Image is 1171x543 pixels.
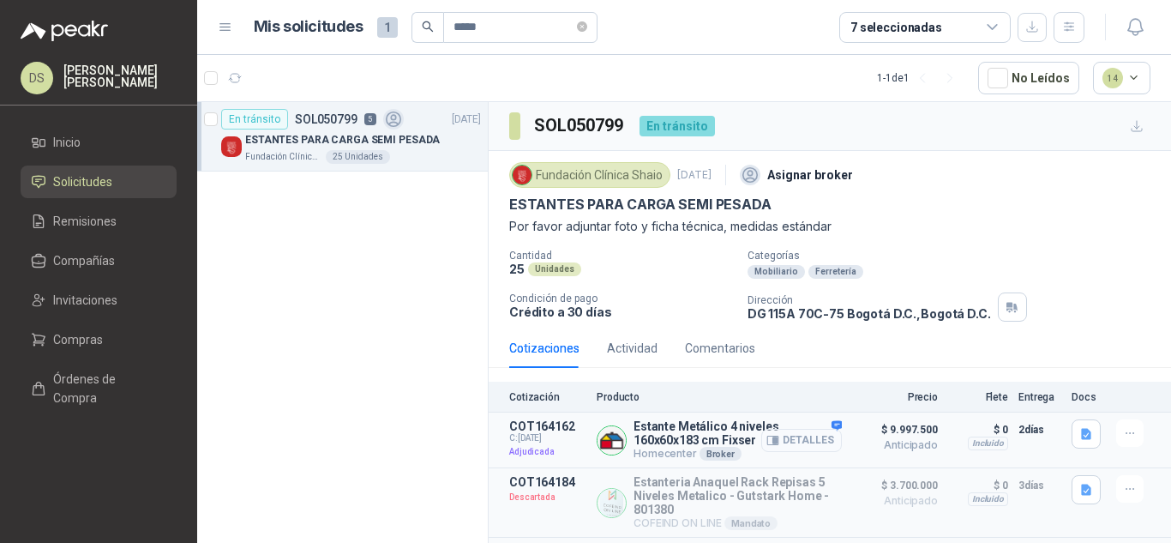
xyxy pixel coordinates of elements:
div: 1 - 1 de 1 [877,64,964,92]
a: En tránsitoSOL0507995[DATE] Company LogoESTANTES PARA CARGA SEMI PESADAFundación Clínica Shaio25 ... [197,102,488,172]
p: Homecenter [634,447,842,461]
span: close-circle [577,21,587,32]
img: Company Logo [221,136,242,157]
span: Anticipado [852,496,938,506]
p: Categorías [748,250,1164,262]
p: Estante Metálico 4 niveles 160x60x183 cm Fixser [634,419,842,447]
img: Company Logo [598,426,626,455]
img: Company Logo [598,489,626,517]
p: 2 días [1018,419,1061,440]
div: Mandato [724,516,778,530]
p: [PERSON_NAME] [PERSON_NAME] [63,64,177,88]
span: search [422,21,434,33]
p: DG 115A 70C-75 Bogotá D.C. , Bogotá D.C. [748,306,991,321]
div: Unidades [528,262,581,276]
div: 25 Unidades [326,150,390,164]
p: $ 0 [948,475,1008,496]
button: 14 [1093,62,1151,94]
span: Inicio [53,133,81,152]
p: COT164162 [509,419,586,433]
a: Remisiones [21,205,177,238]
p: Dirección [748,294,991,306]
h3: SOL050799 [534,112,626,139]
span: C: [DATE] [509,433,586,443]
div: Actividad [607,339,658,358]
p: Entrega [1018,391,1061,403]
p: ESTANTES PARA CARGA SEMI PESADA [245,132,440,148]
p: Flete [948,391,1008,403]
p: [DATE] [452,112,481,128]
p: Cotización [509,391,586,403]
a: Compañías [21,244,177,277]
span: $ 3.700.000 [852,475,938,496]
p: ESTANTES PARA CARGA SEMI PESADA [509,196,771,214]
p: 25 [509,262,525,276]
p: $ 0 [948,419,1008,440]
a: Órdenes de Compra [21,363,177,414]
a: Invitaciones [21,284,177,317]
p: COFEIND ON LINE [634,516,842,530]
span: $ 9.997.500 [852,419,938,440]
div: DS [21,62,53,94]
p: [DATE] [677,167,712,184]
div: Incluido [968,437,1008,450]
span: Solicitudes [53,172,112,191]
p: Descartada [509,489,586,506]
div: Incluido [968,492,1008,506]
img: Company Logo [513,166,531,184]
p: 5 [364,113,376,125]
a: Compras [21,323,177,356]
div: Fundación Clínica Shaio [509,162,670,188]
div: En tránsito [221,109,288,130]
div: Ferretería [808,265,863,279]
div: En tránsito [640,116,715,136]
p: Condición de pago [509,293,734,305]
p: Docs [1072,391,1106,403]
p: Adjudicada [509,443,586,461]
h1: Mis solicitudes [254,15,363,39]
span: Compañías [53,251,115,270]
img: Logo peakr [21,21,108,41]
span: Invitaciones [53,291,117,310]
button: Detalles [761,429,842,452]
div: Comentarios [685,339,755,358]
p: Por favor adjuntar foto y ficha técnica, medidas estándar [509,217,1150,236]
span: close-circle [577,19,587,35]
span: Anticipado [852,440,938,450]
div: Broker [700,447,742,461]
p: Asignar broker [767,166,853,184]
a: Solicitudes [21,166,177,198]
span: 1 [377,17,398,38]
span: Compras [53,330,103,349]
p: Fundación Clínica Shaio [245,150,322,164]
p: Cantidad [509,250,734,262]
p: Crédito a 30 días [509,305,734,319]
p: Producto [597,391,842,403]
p: Precio [852,391,938,403]
div: Mobiliario [748,265,805,279]
p: COT164184 [509,475,586,489]
p: 3 días [1018,475,1061,496]
a: Inicio [21,126,177,159]
span: Remisiones [53,212,117,231]
span: Órdenes de Compra [53,370,160,407]
div: Cotizaciones [509,339,579,358]
div: 7 seleccionadas [850,18,942,37]
p: SOL050799 [295,113,357,125]
p: Estanteria Anaquel Rack Repisas 5 Niveles Metalico - Gutstark Home - 801380 [634,475,842,516]
button: No Leídos [978,62,1079,94]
